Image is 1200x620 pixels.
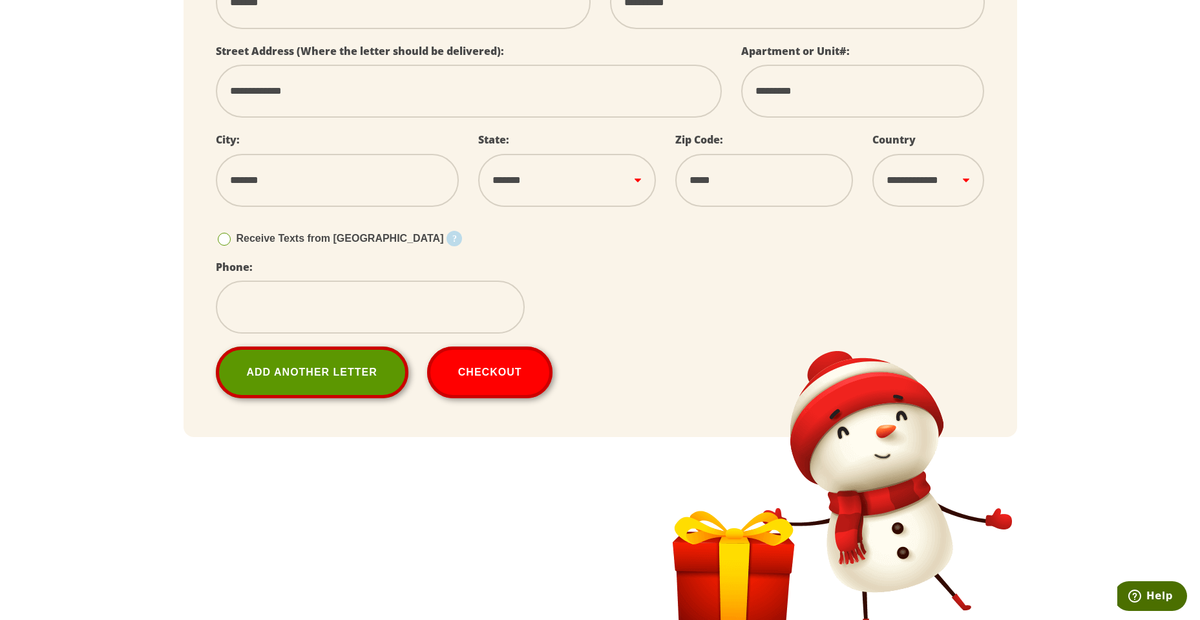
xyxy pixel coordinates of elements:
[741,44,850,58] label: Apartment or Unit#:
[872,133,916,147] label: Country
[1117,581,1187,614] iframe: Opens a widget where you can find more information
[216,260,253,274] label: Phone:
[216,133,240,147] label: City:
[675,133,723,147] label: Zip Code:
[237,233,444,244] span: Receive Texts from [GEOGRAPHIC_DATA]
[427,347,553,398] button: Checkout
[216,347,408,398] a: Add Another Letter
[216,44,504,58] label: Street Address (Where the letter should be delivered):
[478,133,509,147] label: State:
